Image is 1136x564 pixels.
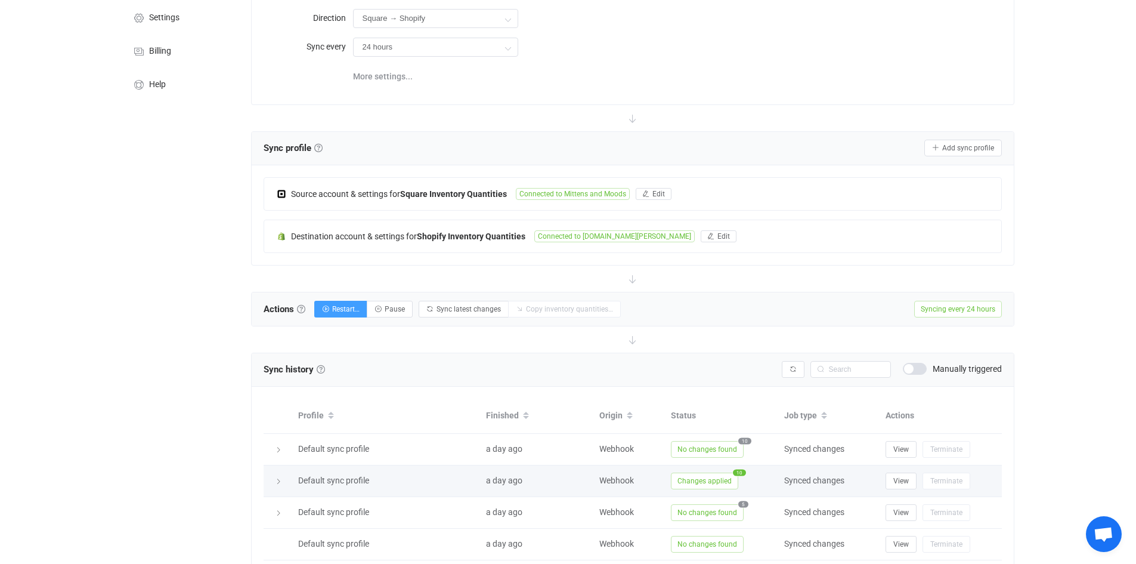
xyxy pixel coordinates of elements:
[738,501,748,507] span: 5
[385,305,405,313] span: Pause
[923,473,970,489] button: Terminate
[893,445,909,454] span: View
[149,47,171,56] span: Billing
[671,473,738,489] span: Changes applied
[264,6,353,30] label: Direction
[717,232,730,241] span: Edit
[1086,516,1122,552] div: Open chat
[480,406,593,426] div: Finished
[671,504,744,521] span: No changes found
[784,476,844,485] span: Synced changes
[933,365,1002,373] span: Manually triggered
[298,444,369,454] span: Default sync profile
[417,232,525,241] b: Shopify Inventory Quantities
[264,300,305,318] span: Actions
[923,504,970,521] button: Terminate
[593,537,665,551] div: Webhook
[593,442,665,456] div: Webhook
[516,188,630,200] span: Connected to Mittens and Moods
[893,477,909,485] span: View
[778,406,880,426] div: Job type
[486,507,522,517] span: a day ago
[292,406,480,426] div: Profile
[930,540,962,548] span: Terminate
[880,409,1002,423] div: Actions
[652,190,665,198] span: Edit
[886,507,917,517] a: View
[886,444,917,454] a: View
[419,301,509,318] button: Sync latest changes
[291,232,417,241] span: Destination account & settings for
[701,230,736,242] button: Edit
[353,64,413,88] span: More settings...
[314,301,367,318] button: Restart…
[508,301,621,318] button: Copy inventory quantities…
[930,477,962,485] span: Terminate
[298,476,369,485] span: Default sync profile
[886,504,917,521] button: View
[353,38,518,57] input: Model
[942,144,994,152] span: Add sync profile
[914,301,1002,318] span: Syncing every 24 hours
[353,9,518,28] input: Model
[733,469,746,476] span: 10
[120,67,239,100] a: Help
[923,536,970,553] button: Terminate
[886,536,917,553] button: View
[886,441,917,458] button: View
[886,473,917,489] button: View
[298,539,369,548] span: Default sync profile
[784,444,844,454] span: Synced changes
[298,507,369,517] span: Default sync profile
[486,444,522,454] span: a day ago
[784,539,844,548] span: Synced changes
[437,305,501,313] span: Sync latest changes
[400,189,507,199] b: Square Inventory Quantities
[593,474,665,488] div: Webhook
[665,409,778,423] div: Status
[636,188,671,200] button: Edit
[149,80,166,90] span: Help
[264,35,353,58] label: Sync every
[332,305,360,313] span: Restart…
[893,540,909,548] span: View
[120,33,239,67] a: Billing
[593,506,665,519] div: Webhook
[593,406,665,426] div: Origin
[810,361,891,378] input: Search
[291,189,400,199] span: Source account & settings for
[367,301,413,318] button: Pause
[671,441,744,458] span: No changes found
[534,230,695,242] span: Connected to [DOMAIN_NAME][PERSON_NAME]
[923,441,970,458] button: Terminate
[671,536,744,553] span: No changes found
[738,437,751,444] span: 10
[264,139,323,157] span: Sync profile
[886,539,917,548] a: View
[264,364,314,375] span: Sync history
[276,231,287,242] img: shopify.png
[486,476,522,485] span: a day ago
[886,476,917,485] a: View
[784,507,844,517] span: Synced changes
[526,305,613,313] span: Copy inventory quantities…
[893,508,909,517] span: View
[924,140,1002,156] button: Add sync profile
[486,539,522,548] span: a day ago
[276,189,287,199] img: square.png
[149,13,179,23] span: Settings
[930,445,962,454] span: Terminate
[930,508,962,517] span: Terminate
